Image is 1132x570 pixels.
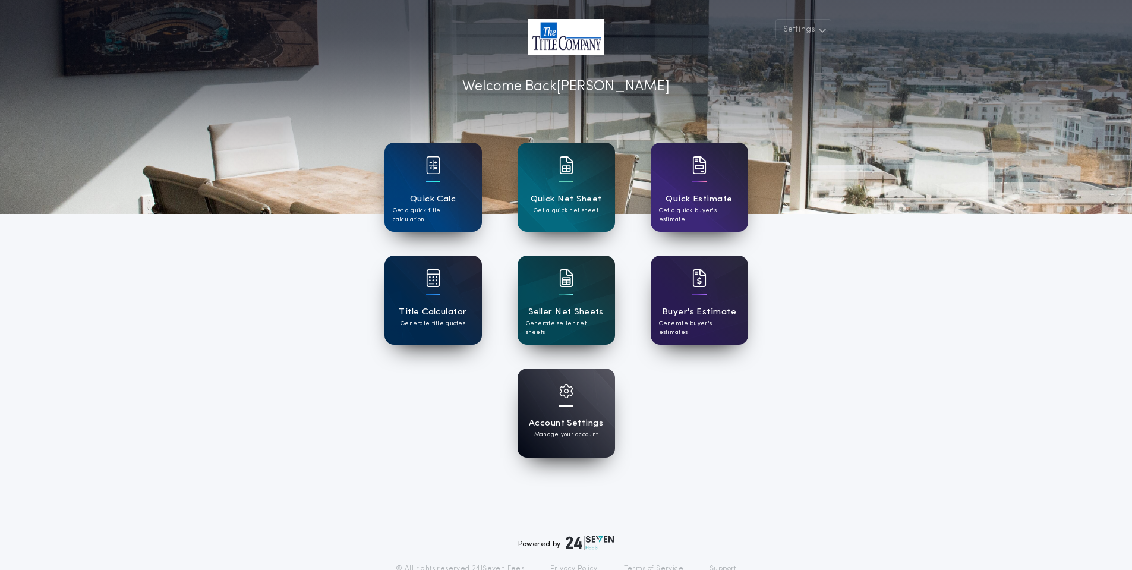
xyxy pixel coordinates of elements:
[384,143,482,232] a: card iconQuick CalcGet a quick title calculation
[399,306,466,319] h1: Title Calculator
[410,193,456,206] h1: Quick Calc
[462,76,670,97] p: Welcome Back [PERSON_NAME]
[692,269,707,287] img: card icon
[534,430,598,439] p: Manage your account
[659,319,740,337] p: Generate buyer's estimates
[518,536,614,550] div: Powered by
[559,269,573,287] img: card icon
[534,206,598,215] p: Get a quick net sheet
[559,384,573,398] img: card icon
[666,193,733,206] h1: Quick Estimate
[651,143,748,232] a: card iconQuick EstimateGet a quick buyer's estimate
[651,256,748,345] a: card iconBuyer's EstimateGenerate buyer's estimates
[559,156,573,174] img: card icon
[518,143,615,232] a: card iconQuick Net SheetGet a quick net sheet
[528,19,604,55] img: account-logo
[384,256,482,345] a: card iconTitle CalculatorGenerate title quotes
[529,417,603,430] h1: Account Settings
[566,536,614,550] img: logo
[401,319,465,328] p: Generate title quotes
[531,193,602,206] h1: Quick Net Sheet
[393,206,474,224] p: Get a quick title calculation
[526,319,607,337] p: Generate seller net sheets
[659,206,740,224] p: Get a quick buyer's estimate
[692,156,707,174] img: card icon
[518,256,615,345] a: card iconSeller Net SheetsGenerate seller net sheets
[518,369,615,458] a: card iconAccount SettingsManage your account
[662,306,736,319] h1: Buyer's Estimate
[528,306,604,319] h1: Seller Net Sheets
[426,156,440,174] img: card icon
[426,269,440,287] img: card icon
[775,19,831,40] button: Settings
